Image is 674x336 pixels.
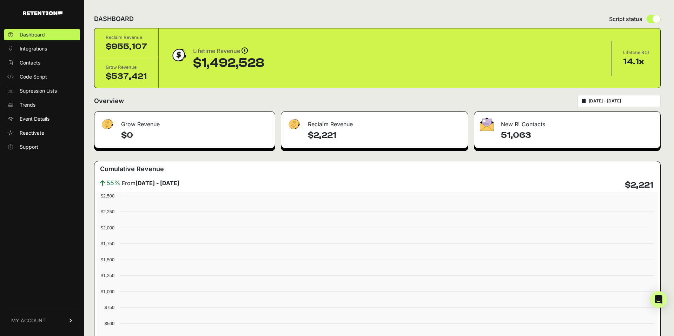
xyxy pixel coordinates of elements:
div: 14.1x [623,56,649,67]
span: Contacts [20,59,40,66]
a: Event Details [4,113,80,125]
text: $2,000 [101,225,114,230]
div: Open Intercom Messenger [650,291,667,308]
div: Grow Revenue [94,112,275,133]
a: Trends [4,99,80,110]
img: dollar-coin-05c43ed7efb7bc0c12610022525b4bbbb207c7efeef5aecc26f025e68dcafac9.png [170,46,187,64]
img: fa-dollar-13500eef13a19c4ab2b9ed9ad552e47b0d9fc28b02b83b90ba0e00f96d6372e9.png [100,117,114,131]
h4: $2,221 [625,180,653,191]
text: $500 [105,321,114,326]
div: $955,107 [106,41,147,52]
a: Supression Lists [4,85,80,96]
span: Trends [20,101,35,108]
span: Code Script [20,73,47,80]
h4: 51,063 [501,130,655,141]
span: 55% [106,178,120,188]
h4: $2,221 [308,130,462,141]
a: Contacts [4,57,80,68]
img: fa-envelope-19ae18322b30453b285274b1b8af3d052b27d846a4fbe8435d1a52b978f639a2.png [480,117,494,131]
a: Support [4,141,80,153]
h3: Cumulative Revenue [100,164,164,174]
div: $1,492,528 [193,56,264,70]
span: MY ACCOUNT [11,317,46,324]
span: Support [20,143,38,150]
a: MY ACCOUNT [4,310,80,331]
a: Code Script [4,71,80,82]
a: Dashboard [4,29,80,40]
h2: Overview [94,96,124,106]
span: Event Details [20,115,49,122]
img: fa-dollar-13500eef13a19c4ab2b9ed9ad552e47b0d9fc28b02b83b90ba0e00f96d6372e9.png [287,117,301,131]
a: Reactivate [4,127,80,139]
text: $750 [105,305,114,310]
div: Lifetime Revenue [193,46,264,56]
span: Script status [609,15,642,23]
span: Integrations [20,45,47,52]
img: Retention.com [23,11,62,15]
h4: $0 [121,130,269,141]
text: $1,250 [101,273,114,278]
text: $2,250 [101,209,114,214]
span: Supression Lists [20,87,57,94]
div: Lifetime ROI [623,49,649,56]
div: New R! Contacts [474,112,660,133]
text: $1,000 [101,289,114,294]
span: Dashboard [20,31,45,38]
strong: [DATE] - [DATE] [136,180,179,187]
div: Grow Revenue [106,64,147,71]
h2: DASHBOARD [94,14,134,24]
span: Reactivate [20,129,44,136]
text: $1,500 [101,257,114,262]
span: From [122,179,179,187]
text: $1,750 [101,241,114,246]
a: Integrations [4,43,80,54]
div: Reclaim Revenue [106,34,147,41]
text: $2,500 [101,193,114,199]
div: $537,421 [106,71,147,82]
div: Reclaim Revenue [281,112,468,133]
